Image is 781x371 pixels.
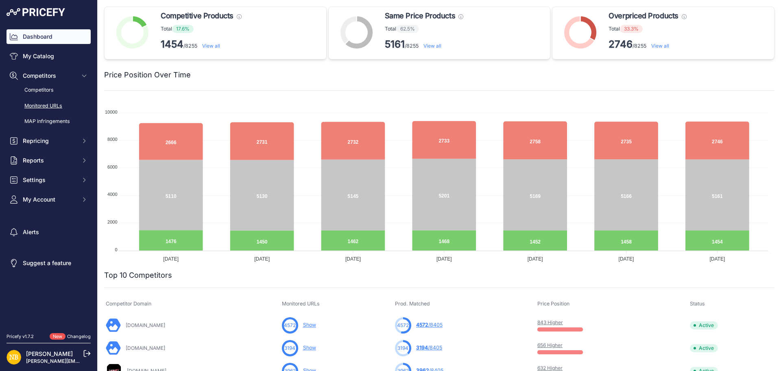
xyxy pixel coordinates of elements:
span: Settings [23,176,76,184]
button: My Account [7,192,91,207]
a: Show [303,322,316,328]
span: Monitored URLs [282,301,320,307]
span: Reports [23,156,76,165]
p: /8255 [385,38,463,51]
a: [DOMAIN_NAME] [126,322,165,328]
a: [PERSON_NAME] [26,350,73,357]
p: /8255 [609,38,686,51]
tspan: 0 [115,247,117,252]
a: Suggest a feature [7,256,91,270]
span: Active [690,321,718,329]
p: Total [609,25,686,33]
span: Price Position [537,301,569,307]
span: 17.6% [172,25,194,33]
tspan: [DATE] [436,256,452,262]
a: 4572/8405 [416,322,443,328]
span: 33.3% [620,25,643,33]
a: 632 Higher [537,365,563,371]
h2: Top 10 Competitors [104,270,172,281]
span: 4572 [416,322,428,328]
span: 4572 [284,322,296,329]
div: Pricefy v1.7.2 [7,333,34,340]
span: 3194 [284,345,295,352]
tspan: 4000 [107,192,117,197]
button: Competitors [7,68,91,83]
tspan: [DATE] [163,256,179,262]
a: My Catalog [7,49,91,64]
strong: 1454 [161,38,183,50]
a: View all [423,43,441,49]
tspan: 10000 [105,110,118,114]
tspan: 6000 [107,165,117,169]
a: Dashboard [7,29,91,44]
a: Competitors [7,83,91,97]
strong: 2746 [609,38,633,50]
img: Pricefy Logo [7,8,65,16]
a: Alerts [7,225,91,239]
span: Competitors [23,72,76,80]
button: Repricing [7,134,91,148]
tspan: [DATE] [528,256,543,262]
tspan: 8000 [107,137,117,142]
span: New [50,333,65,340]
a: 843 Higher [537,319,563,325]
span: Repricing [23,137,76,145]
a: [DOMAIN_NAME] [126,345,165,351]
a: 656 Higher [537,342,563,348]
span: 3194 [416,345,428,351]
a: Monitored URLs [7,99,91,113]
tspan: [DATE] [709,256,725,262]
a: MAP infringements [7,114,91,129]
nav: Sidebar [7,29,91,323]
button: Reports [7,153,91,168]
span: Competitor Domain [106,301,151,307]
span: My Account [23,195,76,204]
h2: Price Position Over Time [104,69,191,81]
a: Show [303,345,316,351]
span: 3194 [397,345,408,352]
button: Settings [7,173,91,187]
span: Overpriced Products [609,10,678,22]
a: [PERSON_NAME][EMAIL_ADDRESS][DOMAIN_NAME] [26,358,151,364]
span: 4572 [397,322,409,329]
a: 3194/8405 [416,345,442,351]
a: View all [651,43,669,49]
tspan: 2000 [107,220,117,224]
span: Competitive Products [161,10,233,22]
span: Active [690,344,718,352]
a: Changelog [67,334,91,339]
span: Status [690,301,705,307]
p: Total [385,25,463,33]
p: /8255 [161,38,242,51]
strong: 5161 [385,38,405,50]
span: Prod. Matched [395,301,430,307]
span: 62.5% [396,25,419,33]
tspan: [DATE] [254,256,270,262]
tspan: [DATE] [619,256,634,262]
a: View all [202,43,220,49]
span: Same Price Products [385,10,455,22]
p: Total [161,25,242,33]
tspan: [DATE] [345,256,361,262]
